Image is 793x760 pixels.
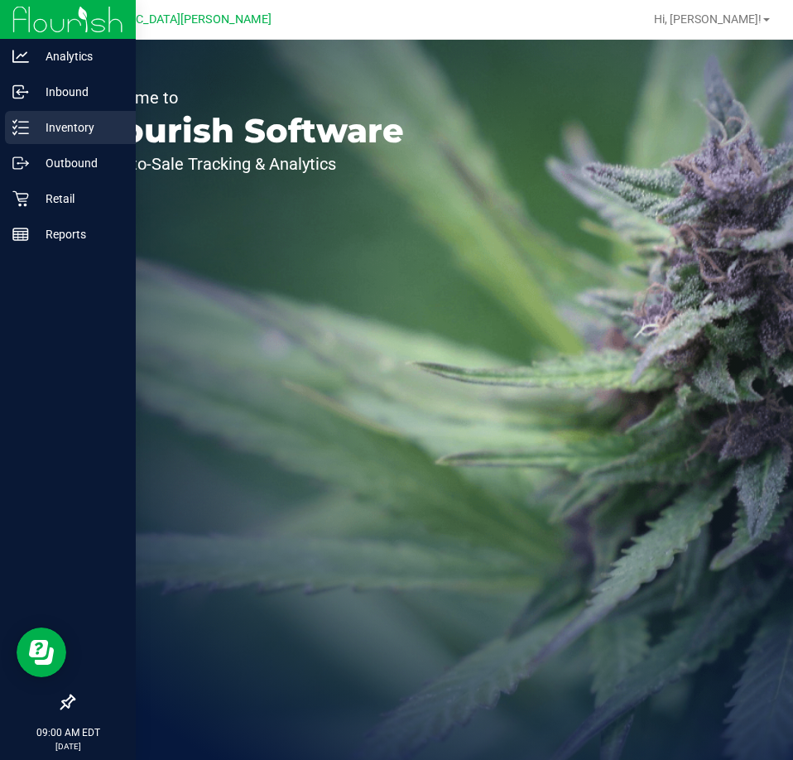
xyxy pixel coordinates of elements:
[12,48,29,65] inline-svg: Analytics
[12,190,29,207] inline-svg: Retail
[654,12,762,26] span: Hi, [PERSON_NAME]!
[29,82,128,102] p: Inbound
[17,628,66,677] iframe: Resource center
[29,46,128,66] p: Analytics
[7,725,128,740] p: 09:00 AM EDT
[89,89,404,106] p: Welcome to
[29,189,128,209] p: Retail
[67,12,272,26] span: [GEOGRAPHIC_DATA][PERSON_NAME]
[89,156,404,172] p: Seed-to-Sale Tracking & Analytics
[29,153,128,173] p: Outbound
[89,114,404,147] p: Flourish Software
[12,226,29,243] inline-svg: Reports
[12,119,29,136] inline-svg: Inventory
[7,740,128,753] p: [DATE]
[29,118,128,137] p: Inventory
[12,84,29,100] inline-svg: Inbound
[29,224,128,244] p: Reports
[12,155,29,171] inline-svg: Outbound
